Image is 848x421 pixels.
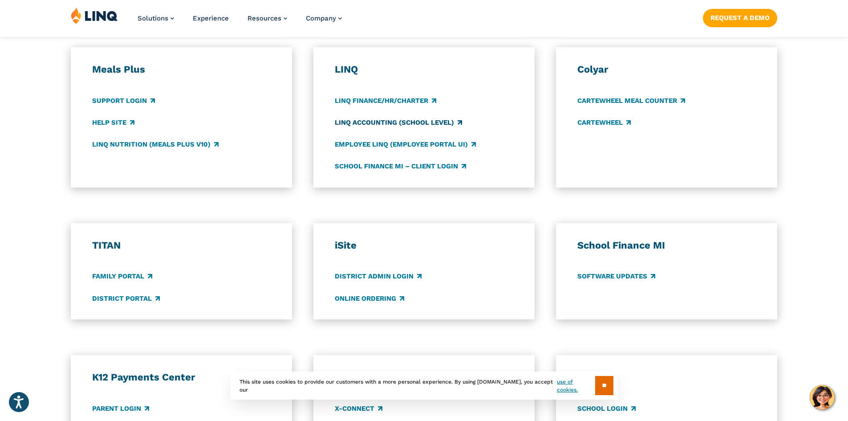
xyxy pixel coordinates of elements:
[577,118,631,127] a: CARTEWHEEL
[231,372,618,400] div: This site uses cookies to provide our customers with a more personal experience. By using [DOMAIN...
[577,371,756,384] h3: Script
[577,63,756,76] h3: Colyar
[703,9,777,27] a: Request a Demo
[248,14,287,22] a: Resources
[138,7,342,37] nav: Primary Navigation
[92,139,219,149] a: LINQ Nutrition (Meals Plus v10)
[810,385,835,410] button: Hello, have a question? Let’s chat.
[193,14,229,22] a: Experience
[577,272,655,282] a: Software Updates
[577,96,685,106] a: CARTEWHEEL Meal Counter
[335,161,466,171] a: School Finance MI – Client Login
[335,272,422,282] a: District Admin Login
[92,272,152,282] a: Family Portal
[92,294,160,303] a: District Portal
[335,139,476,149] a: Employee LINQ (Employee Portal UI)
[92,118,134,127] a: Help Site
[335,371,514,384] h3: Specialized Data Systems
[306,14,336,22] span: Company
[92,96,155,106] a: Support Login
[557,378,595,394] a: use of cookies.
[577,239,756,252] h3: School Finance MI
[335,63,514,76] h3: LINQ
[335,239,514,252] h3: iSite
[138,14,168,22] span: Solutions
[92,239,271,252] h3: TITAN
[138,14,174,22] a: Solutions
[703,7,777,27] nav: Button Navigation
[92,63,271,76] h3: Meals Plus
[306,14,342,22] a: Company
[248,14,281,22] span: Resources
[335,96,436,106] a: LINQ Finance/HR/Charter
[92,371,271,384] h3: K12 Payments Center
[71,7,118,24] img: LINQ | K‑12 Software
[335,294,404,303] a: Online Ordering
[335,118,462,127] a: LINQ Accounting (school level)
